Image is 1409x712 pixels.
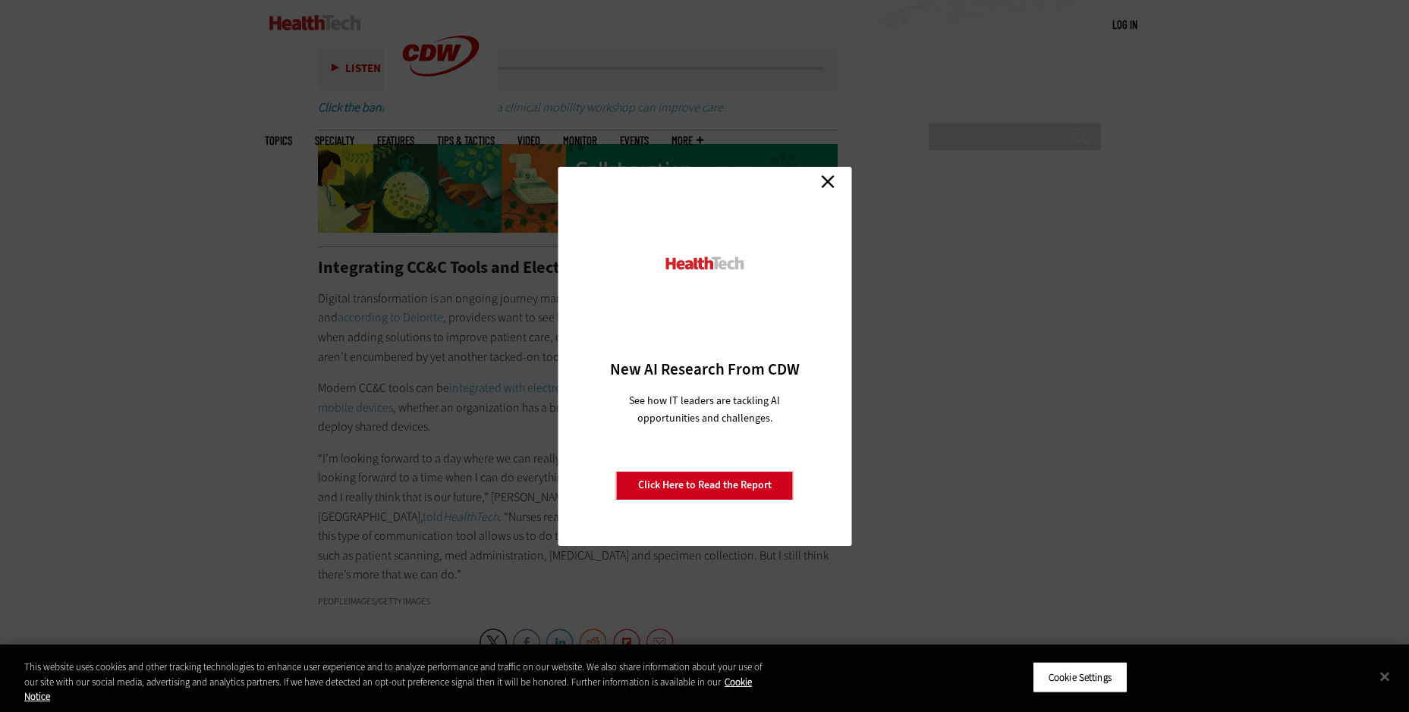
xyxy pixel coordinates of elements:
p: See how IT leaders are tackling AI opportunities and challenges. [611,392,798,427]
a: More information about your privacy [24,676,752,704]
a: Click Here to Read the Report [616,471,794,500]
div: This website uses cookies and other tracking technologies to enhance user experience and to analy... [24,660,775,704]
a: Close [816,171,839,193]
button: Cookie Settings [1033,661,1128,693]
img: HealthTech_0.png [663,256,746,271]
button: Close [1368,660,1401,693]
h3: New AI Research From CDW [584,359,825,380]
